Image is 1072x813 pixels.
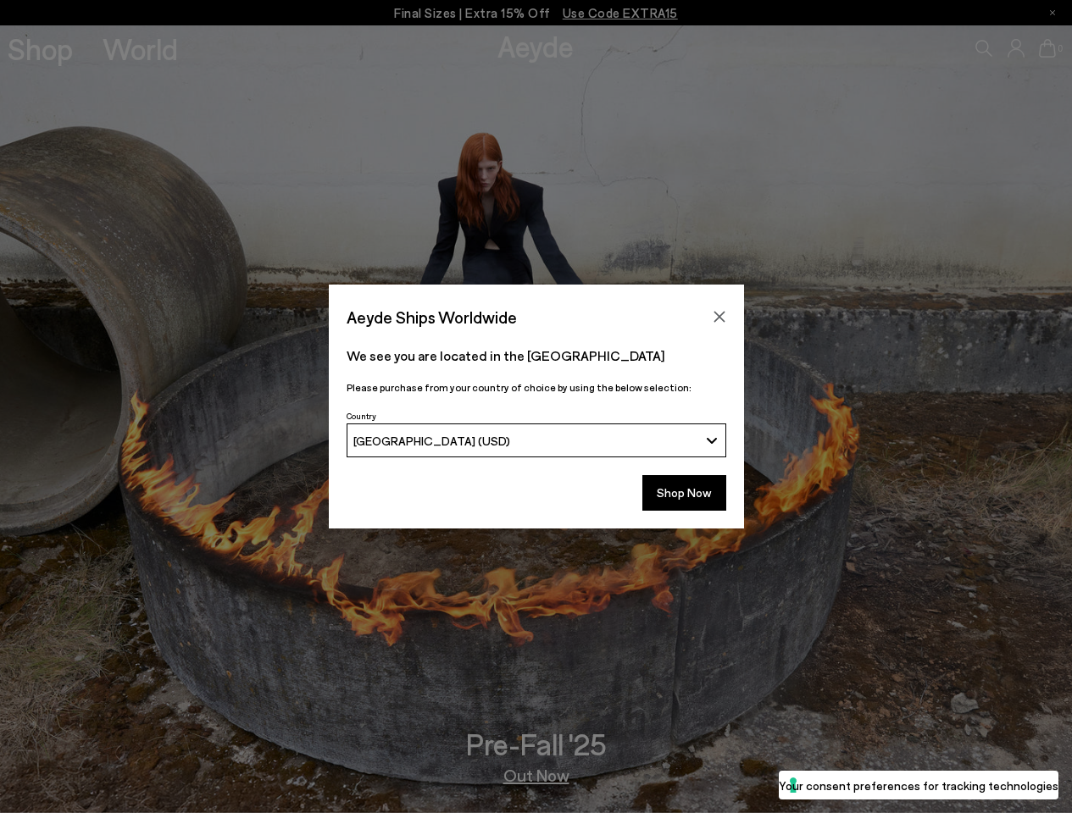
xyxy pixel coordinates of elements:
[779,777,1058,794] label: Your consent preferences for tracking technologies
[642,475,726,511] button: Shop Now
[347,411,376,421] span: Country
[707,304,732,329] button: Close
[347,379,726,395] p: Please purchase from your country of choice by using the below selection:
[779,771,1058,799] button: Your consent preferences for tracking technologies
[347,346,726,366] p: We see you are located in the [GEOGRAPHIC_DATA]
[347,302,517,332] span: Aeyde Ships Worldwide
[353,434,510,448] span: [GEOGRAPHIC_DATA] (USD)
